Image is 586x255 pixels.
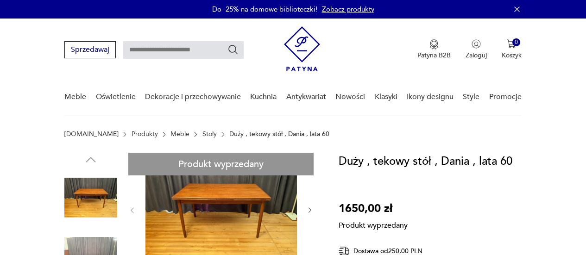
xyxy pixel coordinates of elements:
[250,79,277,115] a: Kuchnia
[502,51,522,60] p: Koszyk
[284,26,320,71] img: Patyna - sklep z meblami i dekoracjami vintage
[463,79,479,115] a: Style
[227,44,239,55] button: Szukaj
[64,41,116,58] button: Sprzedawaj
[375,79,397,115] a: Klasyki
[229,131,329,138] p: Duży , tekowy stół , Dania , lata 60
[502,39,522,60] button: 0Koszyk
[466,51,487,60] p: Zaloguj
[339,153,512,170] h1: Duży , tekowy stół , Dania , lata 60
[429,39,439,50] img: Ikona medalu
[407,79,454,115] a: Ikony designu
[489,79,522,115] a: Promocje
[339,200,408,218] p: 1650,00 zł
[202,131,217,138] a: Stoły
[64,47,116,54] a: Sprzedawaj
[212,5,317,14] p: Do -25% na domowe biblioteczki!
[64,131,119,138] a: [DOMAIN_NAME]
[417,39,451,60] button: Patyna B2B
[417,39,451,60] a: Ikona medaluPatyna B2B
[466,39,487,60] button: Zaloguj
[322,5,374,14] a: Zobacz produkty
[339,218,408,230] p: Produkt wyprzedany
[472,39,481,49] img: Ikonka użytkownika
[512,38,520,46] div: 0
[96,79,136,115] a: Oświetlenie
[417,51,451,60] p: Patyna B2B
[286,79,326,115] a: Antykwariat
[132,131,158,138] a: Produkty
[170,131,189,138] a: Meble
[64,79,86,115] a: Meble
[335,79,365,115] a: Nowości
[145,79,241,115] a: Dekoracje i przechowywanie
[507,39,516,49] img: Ikona koszyka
